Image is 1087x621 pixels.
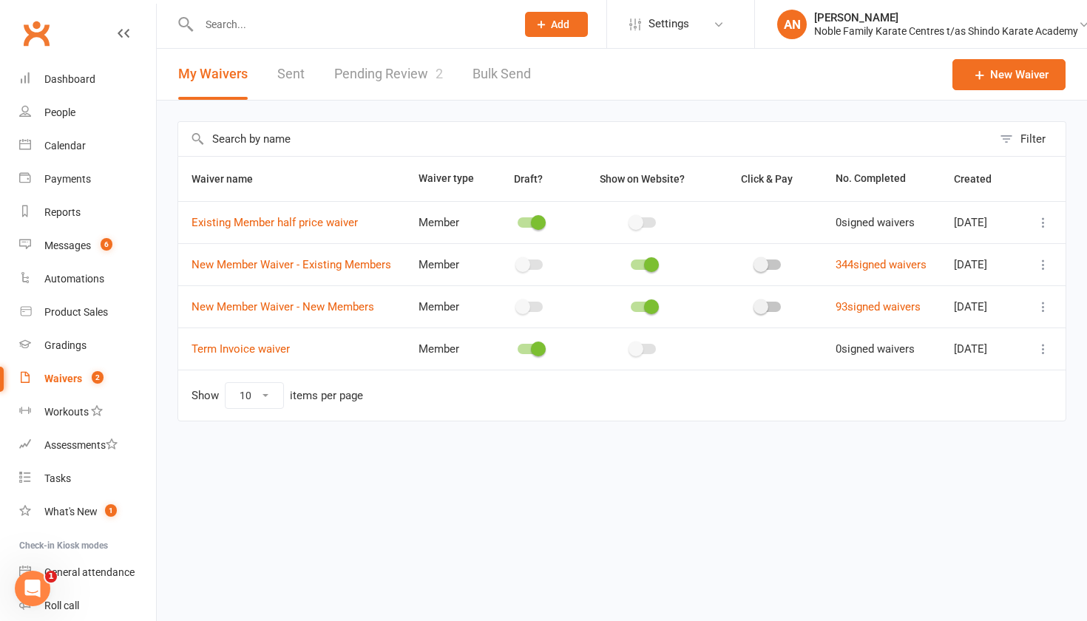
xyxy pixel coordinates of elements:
[277,49,305,100] a: Sent
[954,170,1008,188] button: Created
[19,63,156,96] a: Dashboard
[501,170,559,188] button: Draft?
[44,140,86,152] div: Calendar
[45,571,57,583] span: 1
[941,285,1021,328] td: [DATE]
[18,15,55,52] a: Clubworx
[649,7,689,41] span: Settings
[19,163,156,196] a: Payments
[44,566,135,578] div: General attendance
[192,258,391,271] a: New Member Waiver - Existing Members
[600,173,685,185] span: Show on Website?
[514,173,543,185] span: Draft?
[44,206,81,218] div: Reports
[19,556,156,589] a: General attendance kiosk mode
[19,229,156,262] a: Messages 6
[19,495,156,529] a: What's New1
[19,296,156,329] a: Product Sales
[822,157,940,201] th: No. Completed
[836,216,915,229] span: 0 signed waivers
[405,285,487,328] td: Member
[44,306,108,318] div: Product Sales
[192,216,358,229] a: Existing Member half price waiver
[941,201,1021,243] td: [DATE]
[44,472,71,484] div: Tasks
[19,429,156,462] a: Assessments
[192,300,374,313] a: New Member Waiver - New Members
[92,371,104,384] span: 2
[101,238,112,251] span: 6
[44,339,87,351] div: Gradings
[405,243,487,285] td: Member
[192,170,269,188] button: Waiver name
[19,329,156,362] a: Gradings
[405,157,487,201] th: Waiver type
[941,328,1021,370] td: [DATE]
[44,173,91,185] div: Payments
[44,600,79,611] div: Roll call
[741,173,793,185] span: Click & Pay
[44,106,75,118] div: People
[836,300,921,313] a: 93signed waivers
[105,504,117,517] span: 1
[728,170,809,188] button: Click & Pay
[473,49,531,100] a: Bulk Send
[178,49,248,100] button: My Waivers
[290,390,363,402] div: items per page
[44,240,91,251] div: Messages
[1020,130,1046,148] div: Filter
[992,122,1066,156] button: Filter
[19,129,156,163] a: Calendar
[814,24,1078,38] div: Noble Family Karate Centres t/as Shindo Karate Academy
[19,462,156,495] a: Tasks
[952,59,1066,90] a: New Waiver
[178,122,992,156] input: Search by name
[405,201,487,243] td: Member
[44,73,95,85] div: Dashboard
[941,243,1021,285] td: [DATE]
[19,396,156,429] a: Workouts
[194,14,506,35] input: Search...
[19,96,156,129] a: People
[525,12,588,37] button: Add
[334,49,443,100] a: Pending Review2
[836,342,915,356] span: 0 signed waivers
[436,66,443,81] span: 2
[44,506,98,517] div: What's New
[19,196,156,229] a: Reports
[192,342,290,356] a: Term Invoice waiver
[19,362,156,396] a: Waivers 2
[19,262,156,296] a: Automations
[44,273,104,285] div: Automations
[192,382,363,409] div: Show
[44,439,118,451] div: Assessments
[15,571,50,606] iframe: Intercom live chat
[192,173,269,185] span: Waiver name
[44,373,82,384] div: Waivers
[586,170,701,188] button: Show on Website?
[836,258,927,271] a: 344signed waivers
[954,173,1008,185] span: Created
[814,11,1078,24] div: [PERSON_NAME]
[551,18,569,30] span: Add
[405,328,487,370] td: Member
[44,406,89,418] div: Workouts
[777,10,807,39] div: AN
